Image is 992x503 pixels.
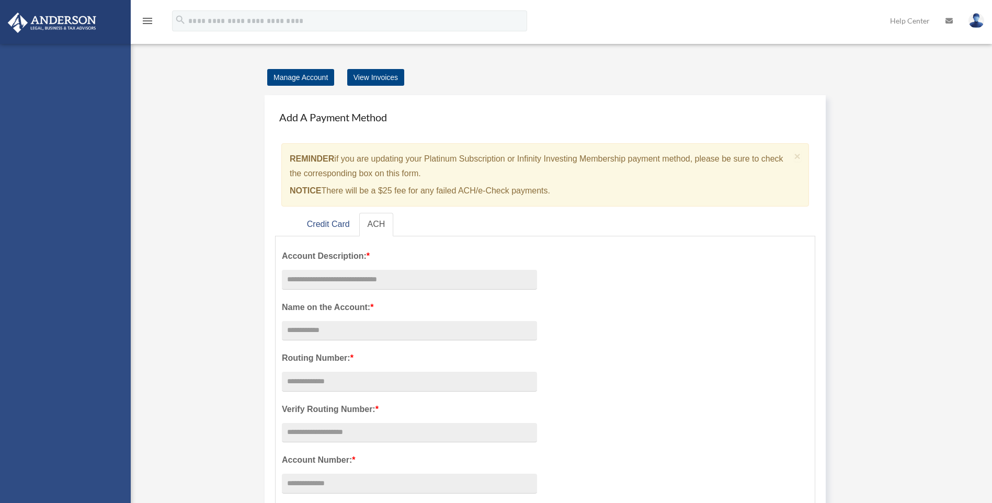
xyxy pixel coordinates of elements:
[290,154,334,163] strong: REMINDER
[282,351,537,365] label: Routing Number:
[794,151,801,162] button: Close
[141,15,154,27] i: menu
[275,106,815,129] h4: Add A Payment Method
[141,18,154,27] a: menu
[968,13,984,28] img: User Pic
[267,69,334,86] a: Manage Account
[347,69,404,86] a: View Invoices
[290,186,321,195] strong: NOTICE
[282,249,537,264] label: Account Description:
[282,402,537,417] label: Verify Routing Number:
[359,213,394,236] a: ACH
[282,300,537,315] label: Name on the Account:
[5,13,99,33] img: Anderson Advisors Platinum Portal
[175,14,186,26] i: search
[290,184,790,198] p: There will be a $25 fee for any failed ACH/e-Check payments.
[282,453,537,467] label: Account Number:
[794,150,801,162] span: ×
[299,213,358,236] a: Credit Card
[281,143,809,207] div: if you are updating your Platinum Subscription or Infinity Investing Membership payment method, p...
